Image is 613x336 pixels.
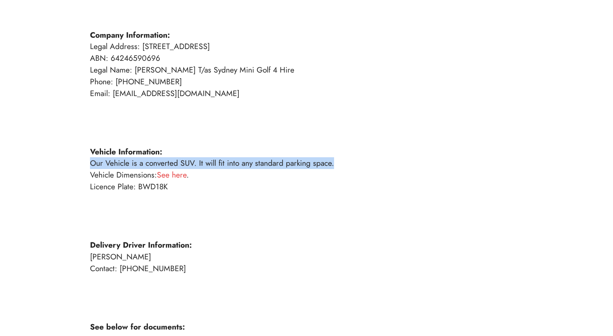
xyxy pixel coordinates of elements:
[90,146,162,157] strong: Vehicle Information:
[157,169,186,180] a: See here
[90,321,185,332] strong: See below for documents:
[90,29,170,41] strong: Company Information:
[90,239,192,250] strong: Delivery Driver Information:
